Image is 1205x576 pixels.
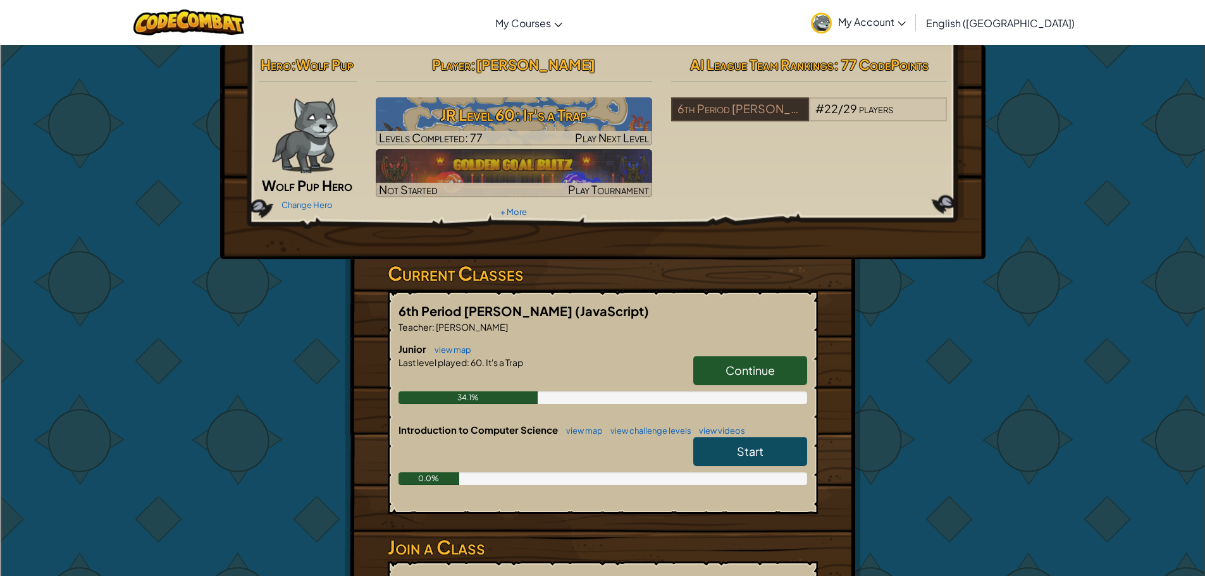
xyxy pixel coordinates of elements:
[805,3,912,42] a: My Account
[376,101,652,129] h3: JR Level 60: It's a Trap
[926,16,1075,30] span: English ([GEOGRAPHIC_DATA])
[495,16,551,30] span: My Courses
[811,13,832,34] img: avatar
[489,6,569,40] a: My Courses
[838,15,906,28] span: My Account
[920,6,1081,40] a: English ([GEOGRAPHIC_DATA])
[376,97,652,145] a: Play Next Level
[133,9,244,35] img: CodeCombat logo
